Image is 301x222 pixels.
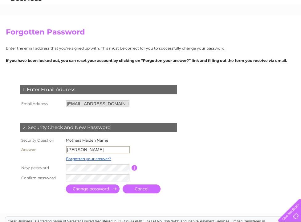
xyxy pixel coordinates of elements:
[123,184,161,193] a: Cancel
[18,173,64,183] th: Confirm password
[10,16,42,35] img: logo.png
[270,26,279,31] a: Blog
[5,3,296,30] div: Clear Business is a trading name of Verastar Limited (registered in [GEOGRAPHIC_DATA] No. 3667643...
[230,26,244,31] a: Energy
[6,58,299,63] p: If you have been locked out, you can reset your account by clicking on “Forgotten your answer?” l...
[215,26,226,31] a: Water
[18,163,64,173] th: New password
[282,26,297,31] a: Contact
[185,3,227,11] a: 0333 014 3131
[18,144,64,155] th: Answer
[247,26,266,31] a: Telecoms
[66,138,108,143] label: Mothers Maiden Name
[20,123,177,132] div: 2. Security Check and New Password
[132,165,137,171] input: Information
[66,184,120,193] input: Submit
[6,45,299,51] p: Enter the email address that you're signed up with. This must be correct for you to successfully ...
[66,156,111,161] a: Forgotten your answer?
[18,136,64,144] th: Security Question
[18,99,64,109] th: Email Address
[20,85,177,94] div: 1. Enter Email Address
[6,28,299,39] h2: Forgotten Password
